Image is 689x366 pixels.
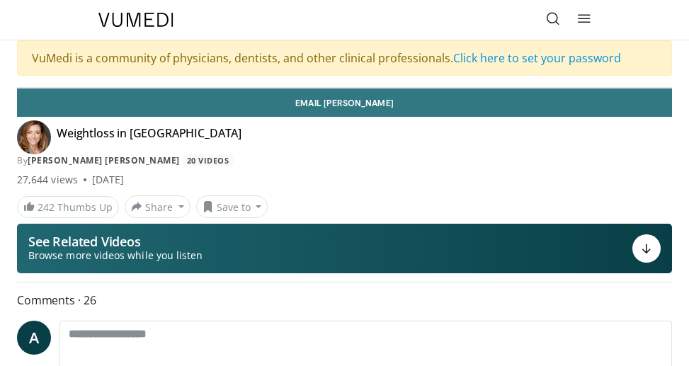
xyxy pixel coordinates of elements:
[17,196,119,218] a: 242 Thumbs Up
[17,291,672,309] span: Comments 26
[453,50,621,66] a: Click here to set your password
[125,195,190,218] button: Share
[92,173,124,187] div: [DATE]
[57,126,241,149] h4: Weightloss in [GEOGRAPHIC_DATA]
[17,120,51,154] img: Avatar
[17,154,672,167] div: By
[17,88,672,117] a: Email [PERSON_NAME]
[196,195,268,218] button: Save to
[17,224,672,273] button: See Related Videos Browse more videos while you listen
[17,173,78,187] span: 27,644 views
[28,248,203,263] span: Browse more videos while you listen
[98,13,173,27] img: VuMedi Logo
[17,321,51,355] a: A
[17,40,672,76] div: VuMedi is a community of physicians, dentists, and other clinical professionals.
[28,234,203,248] p: See Related Videos
[182,154,234,166] a: 20 Videos
[38,200,55,214] span: 242
[28,154,180,166] a: [PERSON_NAME] [PERSON_NAME]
